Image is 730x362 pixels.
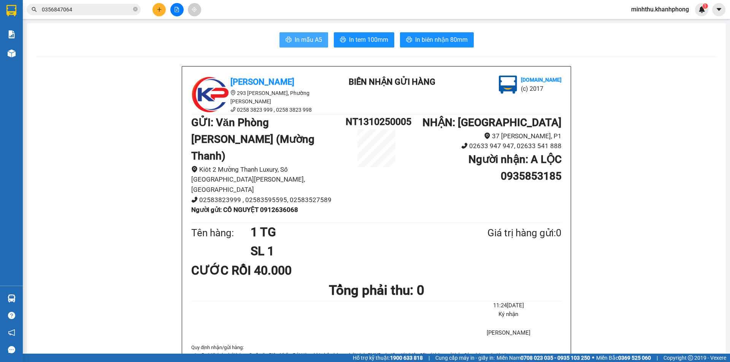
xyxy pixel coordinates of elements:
button: printerIn biên nhận 80mm [400,32,474,47]
li: Kiôt 2 Mường Thanh Luxury, Số [GEOGRAPHIC_DATA][PERSON_NAME], [GEOGRAPHIC_DATA] [191,164,346,195]
span: close-circle [133,6,138,13]
li: VP [GEOGRAPHIC_DATA] [52,32,101,57]
li: 293 [PERSON_NAME], Phường [PERSON_NAME] [191,89,328,106]
li: 0258 3823 999 , 0258 3823 998 [191,106,328,114]
b: [DOMAIN_NAME] [521,77,562,83]
i: Quý Khách phải báo mã số trên Biên Nhận Gửi Hàng khi nhận hàng, phải trình CMND và giấy giới thiệ... [200,352,506,358]
img: warehouse-icon [8,49,16,57]
b: Người gửi : CÔ NGUYỆT 0912636068 [191,206,298,213]
strong: 1900 633 818 [390,355,423,361]
span: ⚪️ [592,356,594,359]
span: notification [8,329,15,336]
div: Tên hàng: [191,225,251,241]
span: environment [230,90,236,95]
sup: 1 [703,3,708,9]
img: logo.jpg [191,76,229,114]
li: VP Văn Phòng [PERSON_NAME] (Mường Thanh) [4,32,52,57]
li: [PERSON_NAME] [4,4,110,18]
span: Miền Bắc [596,354,651,362]
span: file-add [174,7,179,12]
input: Tìm tên, số ĐT hoặc mã đơn [42,5,132,14]
h1: NT1310250005 [346,114,407,129]
li: 37 [PERSON_NAME], P1 [407,131,562,141]
span: | [428,354,430,362]
span: Hỗ trợ kỹ thuật: [353,354,423,362]
span: printer [286,36,292,44]
img: warehouse-icon [8,294,16,302]
img: logo-vxr [6,5,16,16]
div: Giá trị hàng gửi: 0 [451,225,562,241]
li: Ký nhận [455,310,562,319]
span: In tem 100mm [349,35,388,44]
button: file-add [170,3,184,16]
h1: Tổng phải thu: 0 [191,280,562,301]
b: GỬI : Văn Phòng [PERSON_NAME] (Mường Thanh) [191,116,314,162]
li: [PERSON_NAME] [455,329,562,338]
span: Cung cấp máy in - giấy in: [435,354,495,362]
span: search [32,7,37,12]
li: (c) 2017 [521,84,562,93]
span: In mẫu A5 [295,35,322,44]
span: plus [157,7,162,12]
span: printer [406,36,412,44]
button: printerIn mẫu A5 [279,32,328,47]
h1: 1 TG [251,223,451,242]
button: caret-down [712,3,725,16]
span: Miền Nam [497,354,590,362]
li: 11:24[DATE] [455,301,562,310]
span: caret-down [716,6,722,13]
span: phone [461,142,468,149]
button: printerIn tem 100mm [334,32,394,47]
span: copyright [688,355,693,360]
span: minhthu.khanhphong [625,5,695,14]
button: aim [188,3,201,16]
span: environment [484,133,490,139]
li: 02633 947 947, 02633 541 888 [407,141,562,151]
li: 02583823999 , 02583595595, 02583527589 [191,195,346,205]
b: NHẬN : [GEOGRAPHIC_DATA] [422,116,562,129]
span: phone [191,196,198,203]
span: environment [191,166,198,172]
span: question-circle [8,312,15,319]
strong: 0369 525 060 [618,355,651,361]
b: [PERSON_NAME] [230,77,294,87]
span: close-circle [133,7,138,11]
b: Người nhận : A LỘC 0935853185 [468,153,562,182]
span: In biên nhận 80mm [415,35,468,44]
span: | [657,354,658,362]
b: BIÊN NHẬN GỬI HÀNG [349,77,435,87]
span: message [8,346,15,353]
h1: SL 1 [251,242,451,261]
img: logo.jpg [4,4,30,30]
span: phone [230,107,236,112]
img: icon-new-feature [698,6,705,13]
img: logo.jpg [499,76,517,94]
button: plus [152,3,166,16]
strong: 0708 023 035 - 0935 103 250 [521,355,590,361]
span: aim [192,7,197,12]
div: CƯỚC RỒI 40.000 [191,261,313,280]
span: printer [340,36,346,44]
span: 1 [704,3,706,9]
img: solution-icon [8,30,16,38]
